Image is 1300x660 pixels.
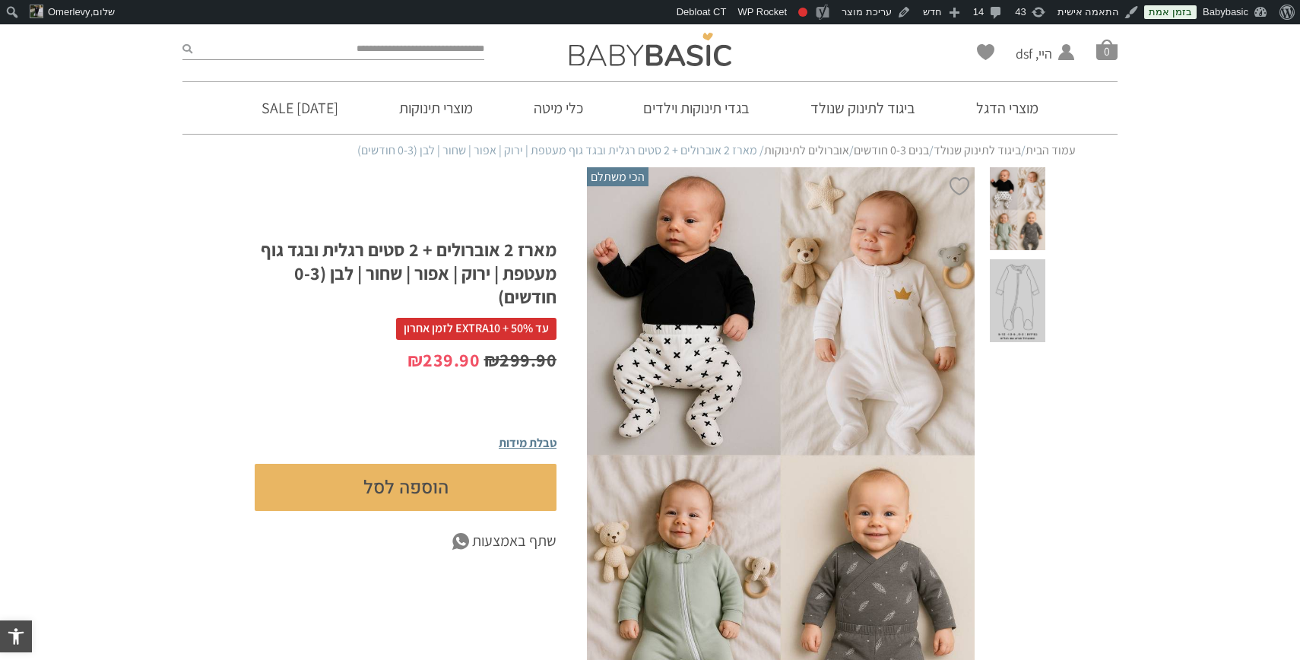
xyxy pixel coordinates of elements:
[934,142,1021,158] a: ביגוד לתינוק שנולד
[977,44,994,65] span: Wishlist
[854,142,929,158] a: בנים 0-3 חודשים
[1026,142,1076,158] a: עמוד הבית
[798,8,807,17] div: Focus keyphrase not set
[239,82,361,134] a: [DATE] SALE
[788,82,938,134] a: ביגוד לתינוק שנולד
[569,33,731,66] img: Baby Basic בגדי תינוקות וילדים אונליין
[484,347,557,372] bdi: 299.90
[224,142,1076,159] nav: Breadcrumb
[499,435,556,451] span: טבלת מידות
[977,44,994,60] a: Wishlist
[1016,63,1052,82] span: החשבון שלי
[376,82,496,134] a: מוצרי תינוקות
[407,347,423,372] span: ₪
[472,530,556,553] span: שתף באמצעות
[407,347,480,372] bdi: 239.90
[255,464,556,511] button: הוספה לסל
[511,82,606,134] a: כלי מיטה
[587,167,648,186] span: הכי משתלם
[48,6,90,17] span: Omerlevy
[620,82,772,134] a: בגדי תינוקות וילדים
[953,82,1061,134] a: מוצרי הדגל
[764,142,849,158] a: אוברולים לתינוקות
[255,238,556,309] h1: מארז 2 אוברולים + 2 סטים רגלית ובגד גוף מעטפת | ירוק | אפור | שחור | לבן (0-3 חודשים)
[396,318,556,339] span: עד 50% + EXTRA10 לזמן אחרון
[255,530,556,553] a: שתף באמצעות
[484,347,500,372] span: ₪
[1144,5,1197,19] a: בזמן אמת
[1096,39,1118,60] span: סל קניות
[1096,39,1118,60] a: סל קניות0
